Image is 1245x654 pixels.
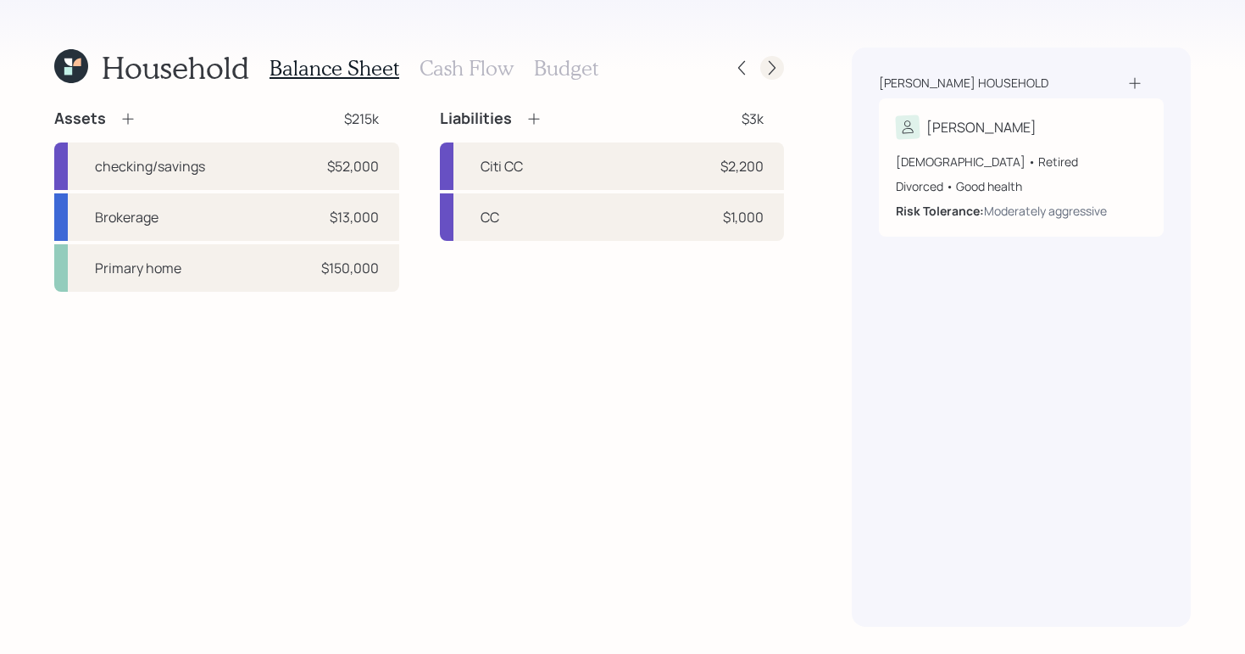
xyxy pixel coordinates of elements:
[270,56,399,81] h3: Balance Sheet
[879,75,1048,92] div: [PERSON_NAME] household
[481,156,523,176] div: Citi CC
[896,203,984,219] b: Risk Tolerance:
[330,207,379,227] div: $13,000
[102,49,249,86] h1: Household
[95,258,181,278] div: Primary home
[344,109,379,129] div: $215k
[896,177,1147,195] div: Divorced • Good health
[321,258,379,278] div: $150,000
[896,153,1147,170] div: [DEMOGRAPHIC_DATA] • Retired
[984,202,1107,220] div: Moderately aggressive
[54,109,106,128] h4: Assets
[327,156,379,176] div: $52,000
[534,56,598,81] h3: Budget
[742,109,764,129] div: $3k
[926,117,1037,137] div: [PERSON_NAME]
[720,156,764,176] div: $2,200
[95,156,205,176] div: checking/savings
[95,207,158,227] div: Brokerage
[420,56,514,81] h3: Cash Flow
[723,207,764,227] div: $1,000
[440,109,512,128] h4: Liabilities
[481,207,499,227] div: CC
